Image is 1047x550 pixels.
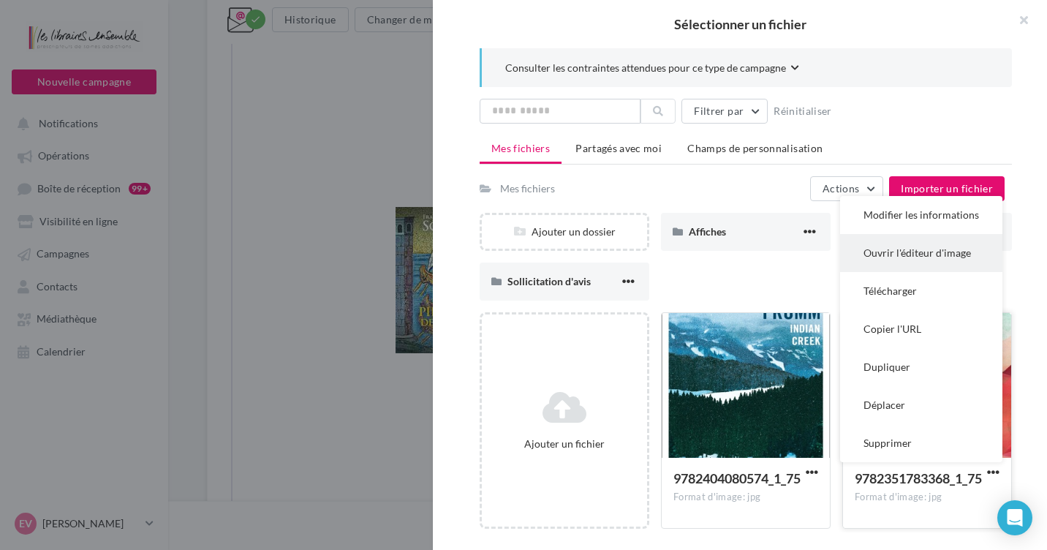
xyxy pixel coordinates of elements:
span: 9782351783368_1_75 [855,470,982,486]
button: Supprimer [840,424,1002,462]
span: Actions [823,182,859,195]
span: 9782404080574_1_75 [673,470,801,486]
button: Modifier les informations [840,196,1002,234]
b: [DATE] [351,151,399,167]
div: Mes fichiers [500,181,555,196]
span: Importer un fichier [901,182,993,195]
span: L'email ne s'affiche pas correctement ? [279,12,431,22]
div: Open Intercom Messenger [997,500,1032,535]
button: Actions [810,176,883,201]
span: Mes fichiers [491,142,550,154]
button: Copier l'URL [840,310,1002,348]
b: RENCONTRE & DEDICACE AVEC [PERSON_NAME] [214,187,536,202]
span: Consulter les contraintes attendues pour ce type de campagne [505,61,786,75]
button: Déplacer [840,386,1002,424]
img: Affiche Pete Fromm [164,220,295,405]
u: Cliquez-ici [431,12,471,22]
button: Dupliquer [840,348,1002,386]
div: Ajouter un dossier [482,225,647,239]
div: Ajouter un fichier [488,437,641,451]
img: Logo martin-Delbert [163,37,587,108]
button: Filtrer par [681,99,768,124]
span: Champs de personnalisation [687,142,823,154]
button: Télécharger [840,272,1002,310]
button: Importer un fichier [889,176,1005,201]
span: Sollicitation d'avis [507,275,591,287]
button: Ouvrir l'éditeur d'image [840,234,1002,272]
div: Format d'image: jpg [673,491,818,504]
a: Cliquez-ici [431,11,471,22]
span: Affiches [689,225,726,238]
span: Partagés avec moi [575,142,662,154]
button: Réinitialiser [768,102,838,120]
div: Format d'image: jpg [855,491,999,504]
h2: Sélectionner un fichier [456,18,1024,31]
button: Consulter les contraintes attendues pour ce type de campagne [505,60,799,78]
